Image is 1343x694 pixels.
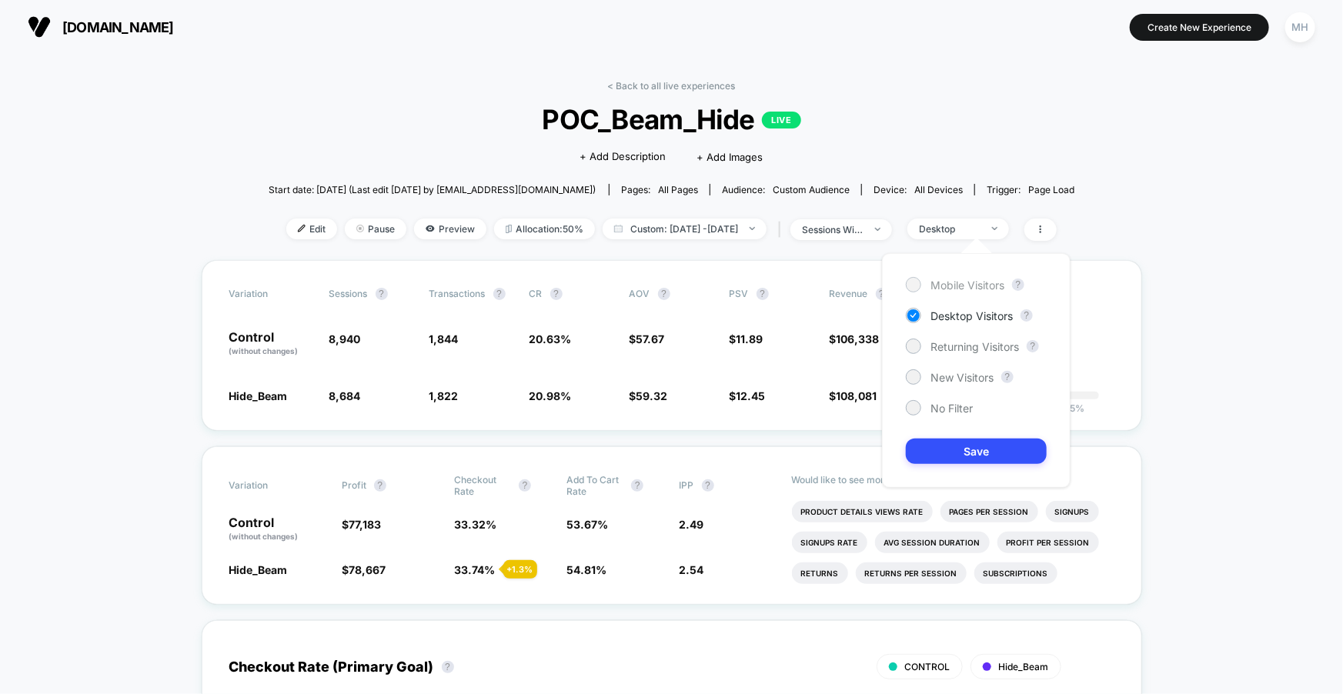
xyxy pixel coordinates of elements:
[356,225,364,232] img: end
[737,389,766,402] span: 12.45
[349,518,381,531] span: 77,183
[414,219,486,239] span: Preview
[429,389,459,402] span: 1,822
[374,479,386,492] button: ?
[992,227,997,230] img: end
[1021,309,1033,322] button: ?
[757,288,769,300] button: ?
[658,184,698,195] span: all pages
[774,219,790,241] span: |
[930,309,1013,322] span: Desktop Visitors
[530,389,572,402] span: 20.98 %
[830,332,880,345] span: $
[636,332,665,345] span: 57.67
[730,389,766,402] span: $
[329,389,361,402] span: 8,684
[631,479,643,492] button: ?
[614,225,623,232] img: calendar
[997,532,1099,553] li: Profit Per Session
[1028,184,1074,195] span: Page Load
[345,219,406,239] span: Pause
[229,331,314,357] p: Control
[630,332,665,345] span: $
[702,479,714,492] button: ?
[493,288,506,300] button: ?
[506,225,512,233] img: rebalance
[580,149,666,165] span: + Add Description
[530,332,572,345] span: 20.63 %
[566,518,608,531] span: 53.67 %
[905,661,950,672] span: CONTROL
[792,474,1114,485] p: Would like to see more reports?
[837,332,880,345] span: 106,338
[229,288,314,300] span: Variation
[861,184,974,195] span: Device:
[830,389,877,402] span: $
[329,332,361,345] span: 8,940
[229,474,314,497] span: Variation
[229,563,288,576] span: Hide_Beam
[1001,371,1014,383] button: ?
[792,532,867,553] li: Signups Rate
[1281,12,1320,43] button: MH
[987,184,1074,195] div: Trigger:
[1130,14,1269,41] button: Create New Experience
[697,151,763,163] span: + Add Images
[229,389,288,402] span: Hide_Beam
[792,562,848,584] li: Returns
[830,288,868,299] span: Revenue
[762,112,800,128] p: LIVE
[566,474,623,497] span: Add To Cart Rate
[906,439,1047,464] button: Save
[630,288,650,299] span: AOV
[914,184,963,195] span: all devices
[329,288,368,299] span: Sessions
[750,227,755,230] img: end
[286,219,337,239] span: Edit
[1027,340,1039,352] button: ?
[875,532,990,553] li: Avg Session Duration
[519,479,531,492] button: ?
[229,346,299,355] span: (without changes)
[919,223,981,235] div: Desktop
[636,389,668,402] span: 59.32
[342,518,381,531] span: $
[429,288,486,299] span: Transactions
[773,184,850,195] span: Custom Audience
[940,501,1038,522] li: Pages Per Session
[730,332,763,345] span: $
[930,279,1004,292] span: Mobile Visitors
[269,184,596,195] span: Start date: [DATE] (Last edit [DATE] by [EMAIL_ADDRESS][DOMAIN_NAME])
[28,15,51,38] img: Visually logo
[722,184,850,195] div: Audience:
[566,563,606,576] span: 54.81 %
[503,560,537,579] div: + 1.3 %
[1285,12,1315,42] div: MH
[856,562,967,584] li: Returns Per Session
[680,518,704,531] span: 2.49
[730,288,749,299] span: PSV
[837,389,877,402] span: 108,081
[930,371,994,384] span: New Visitors
[802,224,864,235] div: sessions with impression
[550,288,563,300] button: ?
[680,563,704,576] span: 2.54
[229,516,326,542] p: Control
[454,518,496,531] span: 33.32 %
[621,184,698,195] div: Pages:
[454,563,495,576] span: 33.74 %
[309,103,1034,135] span: POC_Beam_Hide
[429,332,459,345] span: 1,844
[229,532,299,541] span: (without changes)
[1012,279,1024,291] button: ?
[298,225,306,232] img: edit
[792,501,933,522] li: Product Details Views Rate
[349,563,386,576] span: 78,667
[454,474,511,497] span: Checkout Rate
[376,288,388,300] button: ?
[875,228,880,231] img: end
[974,562,1057,584] li: Subscriptions
[658,288,670,300] button: ?
[603,219,767,239] span: Custom: [DATE] - [DATE]
[23,15,179,39] button: [DOMAIN_NAME]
